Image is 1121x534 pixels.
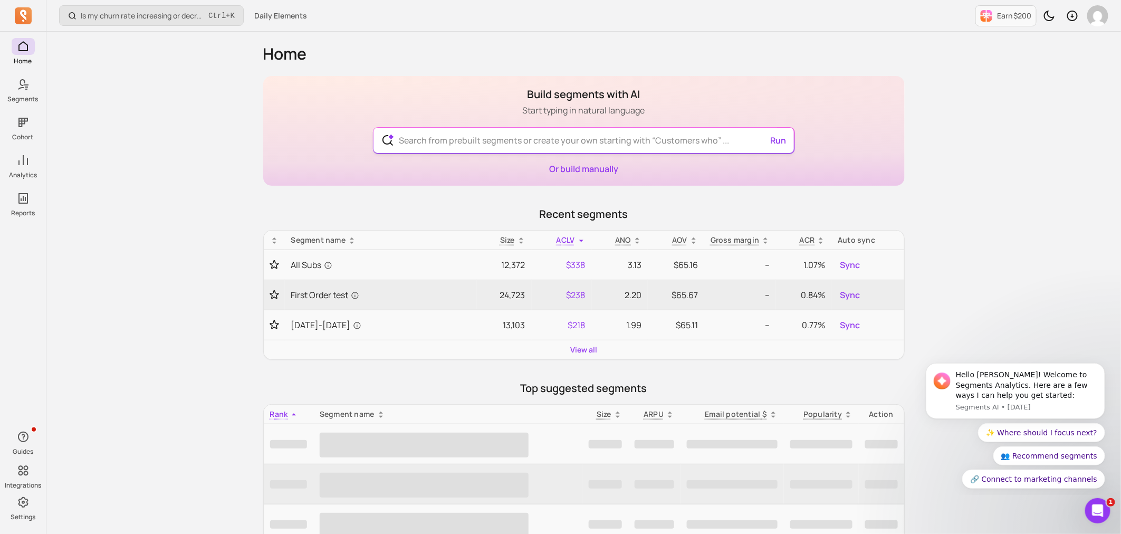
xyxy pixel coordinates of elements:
[270,320,279,330] button: Toggle favorite
[597,409,611,419] span: Size
[81,11,204,21] p: Is my churn rate increasing or decreasing?
[790,440,852,449] span: ‌
[538,319,586,331] p: $218
[248,6,313,25] button: Daily Elements
[59,5,244,26] button: Is my churn rate increasing or decreasing?Ctrl+K
[9,171,37,179] p: Analytics
[782,319,825,331] p: 0.77%
[654,289,698,301] p: $65.67
[291,259,332,271] span: All Subs
[865,409,897,419] div: Action
[390,128,777,153] input: Search from prebuilt segments or create your own starting with “Customers who” ...
[291,319,471,331] a: [DATE]-[DATE]
[270,440,307,449] span: ‌
[291,289,359,301] span: First Order test
[291,259,471,271] a: All Subs
[11,209,35,217] p: Reports
[1085,498,1110,523] iframe: Intercom live chat
[840,259,860,271] span: Sync
[538,289,586,301] p: $238
[270,290,279,300] button: Toggle favorite
[782,259,825,271] p: 1.07%
[635,520,674,529] span: ‌
[270,260,279,270] button: Toggle favorite
[790,520,852,529] span: ‌
[1107,498,1115,507] span: 1
[270,520,307,529] span: ‌
[840,289,860,301] span: Sync
[644,409,664,419] p: ARPU
[687,520,778,529] span: ‌
[589,480,622,489] span: ‌
[208,11,226,21] kbd: Ctrl
[557,235,575,245] span: ACLV
[782,289,825,301] p: 0.84%
[8,95,39,103] p: Segments
[711,289,770,301] p: --
[711,235,760,245] p: Gross margin
[975,5,1037,26] button: Earn $200
[838,317,862,333] button: Sync
[538,259,586,271] p: $338
[320,409,576,419] div: Segment name
[320,433,529,457] span: ‌
[14,57,32,65] p: Home
[11,513,35,521] p: Settings
[291,289,471,301] a: First Order test
[523,104,645,117] p: Start typing in natural language
[13,447,33,456] p: Guides
[483,259,525,271] p: 12,372
[523,87,645,102] h1: Build segments with AI
[483,289,525,301] p: 24,723
[589,520,622,529] span: ‌
[838,235,897,245] div: Auto sync
[705,409,768,419] p: Email potential $
[615,235,631,245] span: ANO
[687,480,778,489] span: ‌
[838,256,862,273] button: Sync
[13,133,34,141] p: Cohort
[549,163,618,175] a: Or build manually
[672,235,687,245] p: AOV
[598,289,641,301] p: 2.20
[500,235,515,245] span: Size
[270,480,307,489] span: ‌
[790,480,852,489] span: ‌
[803,409,842,419] p: Popularity
[263,207,905,222] p: Recent segments
[865,480,897,489] span: ‌
[997,11,1032,21] p: Earn $200
[1087,5,1108,26] img: avatar
[654,319,698,331] p: $65.11
[910,353,1121,495] iframe: Intercom notifications message
[711,319,770,331] p: --
[5,481,41,490] p: Integrations
[263,44,905,63] h1: Home
[12,426,35,458] button: Guides
[865,520,897,529] span: ‌
[483,319,525,331] p: 13,103
[291,235,471,245] div: Segment name
[231,12,235,20] kbd: K
[598,259,641,271] p: 3.13
[687,440,778,449] span: ‌
[1039,5,1060,26] button: Toggle dark mode
[711,259,770,271] p: --
[589,440,622,449] span: ‌
[208,10,235,21] span: +
[570,345,597,355] a: View all
[291,319,361,331] span: [DATE]-[DATE]
[767,130,791,151] button: Run
[635,480,674,489] span: ‌
[263,381,905,396] p: Top suggested segments
[840,319,860,331] span: Sync
[254,11,307,21] span: Daily Elements
[270,409,288,419] span: Rank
